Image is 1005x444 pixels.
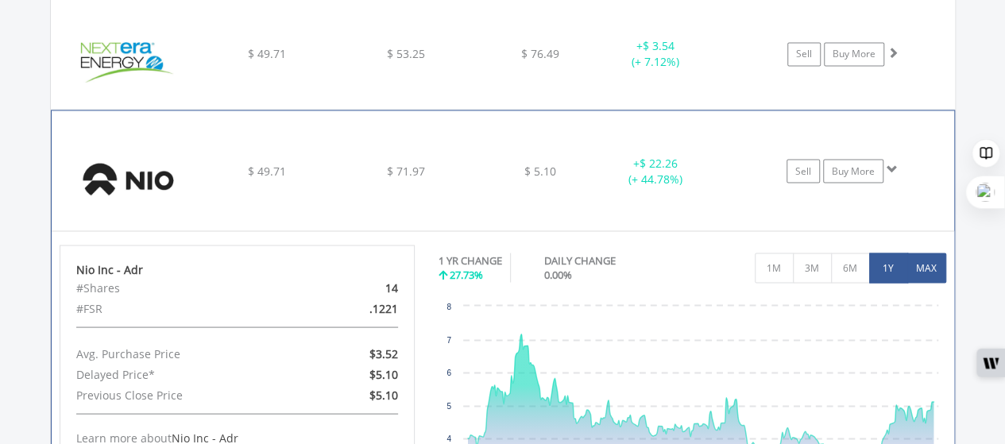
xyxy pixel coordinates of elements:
[247,46,285,61] span: $ 49.71
[544,253,671,268] div: DAILY CHANGE
[64,298,295,319] div: #FSR
[793,253,832,283] button: 3M
[64,384,295,405] div: Previous Close Price
[295,277,410,298] div: 14
[369,366,398,381] span: $5.10
[446,335,451,344] text: 7
[824,42,884,66] a: Buy More
[544,267,572,281] span: 0.00%
[59,19,195,105] img: EQU.US.NEE.png
[439,253,502,268] div: 1 YR CHANGE
[446,434,451,442] text: 4
[755,253,794,283] button: 1M
[369,387,398,402] span: $5.10
[521,46,559,61] span: $ 76.49
[787,159,820,183] a: Sell
[369,346,398,361] span: $3.52
[869,253,908,283] button: 1Y
[596,38,716,70] div: + (+ 7.12%)
[450,267,483,281] span: 27.73%
[639,155,677,170] span: $ 22.26
[60,130,196,226] img: EQU.US.NIO.png
[64,343,295,364] div: Avg. Purchase Price
[76,261,399,277] div: Nio Inc - Adr
[643,38,675,53] span: $ 3.54
[446,401,451,410] text: 5
[524,163,556,178] span: $ 5.10
[64,277,295,298] div: #Shares
[446,302,451,311] text: 8
[295,298,410,319] div: .1221
[64,364,295,384] div: Delayed Price*
[446,368,451,376] text: 6
[387,46,425,61] span: $ 53.25
[595,155,714,187] div: + (+ 44.78%)
[387,163,425,178] span: $ 71.97
[823,159,883,183] a: Buy More
[248,163,286,178] span: $ 49.71
[787,42,821,66] a: Sell
[831,253,870,283] button: 6M
[907,253,946,283] button: MAX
